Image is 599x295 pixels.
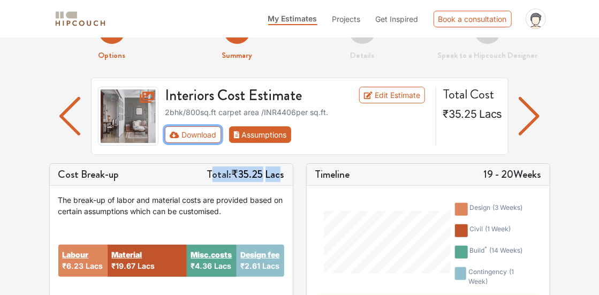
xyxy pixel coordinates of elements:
button: Assumptions [229,126,292,143]
div: The break-up of labor and material costs are provided based on certain assumptions which can be c... [58,194,284,217]
span: ₹19.67 [112,261,136,270]
span: Lacs [263,261,280,270]
button: Design fee [241,249,280,260]
h5: 19 - 20 Weeks [484,168,541,181]
span: Lacs [479,108,503,120]
button: Misc.costs [191,249,232,260]
h4: Total Cost [443,87,499,102]
h5: Timeline [315,168,350,181]
span: ( 1 week ) [468,268,514,285]
strong: Details [350,49,374,61]
strong: Speak to a Hipcouch Designer [437,49,537,61]
div: contingency [468,267,528,286]
img: arrow left [59,97,80,135]
img: logo-horizontal.svg [54,10,107,28]
img: gallery [98,87,159,146]
span: Lacs [266,167,284,182]
span: logo-horizontal.svg [54,7,107,31]
span: Lacs [215,261,232,270]
span: ( 3 weeks ) [493,203,523,211]
span: ₹2.61 [241,261,261,270]
span: Projects [332,14,361,24]
span: ( 1 week ) [486,225,511,233]
span: ₹35.25 [443,108,477,120]
button: Labour [63,249,89,260]
h5: Cost Break-up [58,168,119,181]
span: My Estimates [268,14,317,23]
span: Get Inspired [376,14,419,24]
span: Lacs [86,261,103,270]
strong: Options [98,49,125,61]
div: Book a consultation [434,11,512,27]
span: ₹35.25 [232,167,263,182]
button: Material [112,249,142,260]
span: ( 14 weeks ) [490,246,523,254]
strong: Summary [222,49,252,61]
div: First group [165,126,300,143]
div: design [470,203,523,216]
div: civil [470,224,511,237]
h5: Total: [207,168,284,181]
div: Toolbar with button groups [165,126,429,143]
div: 2bhk / 800 sq.ft carpet area /INR 4406 per sq.ft. [165,107,429,118]
h3: Interiors Cost Estimate [158,87,343,105]
div: build [470,246,523,259]
span: ₹4.36 [191,261,213,270]
img: arrow left [519,97,540,135]
button: Download [165,126,221,143]
a: Edit Estimate [359,87,425,103]
span: ₹6.23 [63,261,84,270]
span: Lacs [138,261,155,270]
